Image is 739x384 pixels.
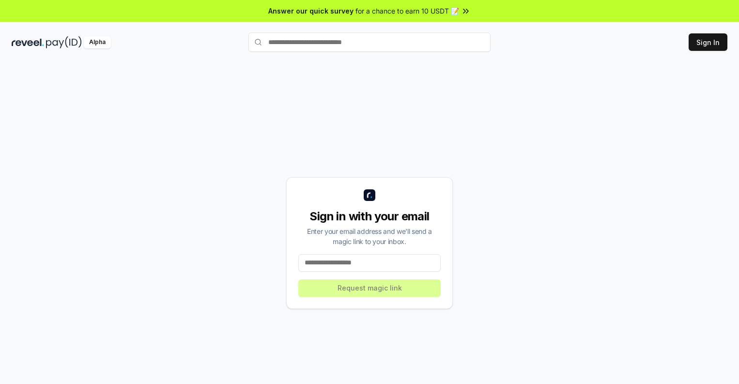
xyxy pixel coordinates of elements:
[355,6,459,16] span: for a chance to earn 10 USDT 📝
[46,36,82,48] img: pay_id
[84,36,111,48] div: Alpha
[689,33,727,51] button: Sign In
[364,189,375,201] img: logo_small
[12,36,44,48] img: reveel_dark
[268,6,354,16] span: Answer our quick survey
[298,209,441,224] div: Sign in with your email
[298,226,441,246] div: Enter your email address and we’ll send a magic link to your inbox.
